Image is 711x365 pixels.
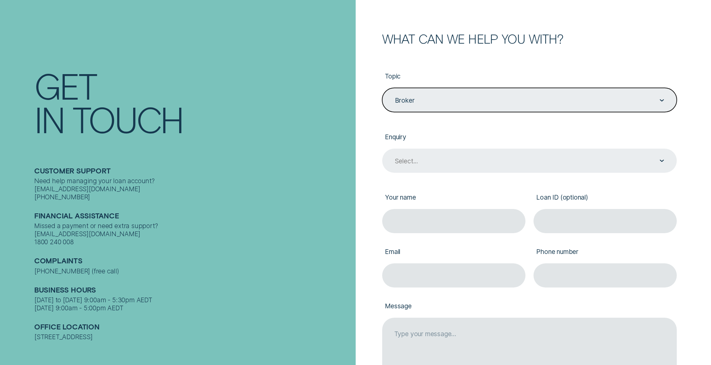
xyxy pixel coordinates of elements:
[34,211,352,222] h2: Financial assistance
[34,285,352,296] h2: Business Hours
[34,68,96,102] div: Get
[34,68,352,136] h1: Get In Touch
[34,177,352,201] div: Need help managing your loan account? [EMAIL_ADDRESS][DOMAIN_NAME] [PHONE_NUMBER]
[534,187,677,209] label: Loan ID (optional)
[34,256,352,267] h2: Complaints
[34,296,352,312] div: [DATE] to [DATE] 9:00am - 5:30pm AEDT [DATE] 9:00am - 5:00pm AEDT
[34,166,352,177] h2: Customer support
[534,241,677,263] label: Phone number
[382,241,525,263] label: Email
[34,333,352,341] div: [STREET_ADDRESS]
[382,66,677,88] label: Topic
[395,96,415,104] div: Broker
[72,102,183,136] div: Touch
[382,33,677,45] h2: What can we help you with?
[34,222,352,246] div: Missed a payment or need extra support? [EMAIL_ADDRESS][DOMAIN_NAME] 1800 240 008
[34,267,352,275] div: [PHONE_NUMBER] (free call)
[395,157,418,165] div: Select...
[382,296,677,318] label: Message
[34,322,352,333] h2: Office Location
[382,187,525,209] label: Your name
[382,126,677,148] label: Enquiry
[34,102,64,136] div: In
